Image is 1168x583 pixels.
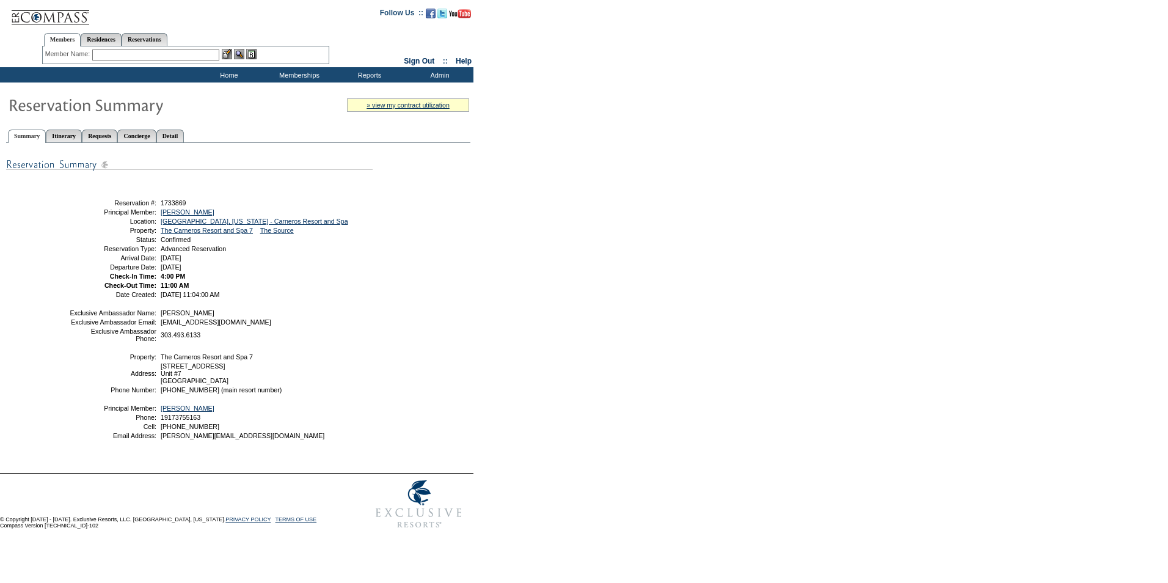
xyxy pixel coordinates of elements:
a: The Source [260,227,294,234]
span: [PERSON_NAME][EMAIL_ADDRESS][DOMAIN_NAME] [161,432,324,439]
span: :: [443,57,448,65]
span: Advanced Reservation [161,245,226,252]
a: The Carneros Resort and Spa 7 [161,227,253,234]
td: Departure Date: [69,263,156,271]
img: Reservations [246,49,257,59]
td: Home [192,67,263,82]
td: Status: [69,236,156,243]
span: [STREET_ADDRESS] Unit #7 [GEOGRAPHIC_DATA] [161,362,228,384]
td: Reports [333,67,403,82]
a: Reservations [122,33,167,46]
a: Sign Out [404,57,434,65]
td: Arrival Date: [69,254,156,262]
span: [PHONE_NUMBER] (main resort number) [161,386,282,394]
a: Become our fan on Facebook [426,12,436,20]
td: Principal Member: [69,208,156,216]
strong: Check-In Time: [110,273,156,280]
span: The Carneros Resort and Spa 7 [161,353,253,361]
span: 4:00 PM [161,273,185,280]
a: PRIVACY POLICY [225,516,271,522]
td: Email Address: [69,432,156,439]
span: [DATE] [161,263,181,271]
td: Phone: [69,414,156,421]
a: Subscribe to our YouTube Channel [449,12,471,20]
td: Exclusive Ambassador Phone: [69,328,156,342]
span: [PERSON_NAME] [161,309,214,317]
a: [PERSON_NAME] [161,208,214,216]
span: 19173755163 [161,414,200,421]
a: [GEOGRAPHIC_DATA], [US_STATE] - Carneros Resort and Spa [161,218,348,225]
a: Follow us on Twitter [437,12,447,20]
td: Property: [69,227,156,234]
td: Reservation Type: [69,245,156,252]
td: Follow Us :: [380,7,423,22]
img: Subscribe to our YouTube Channel [449,9,471,18]
a: Itinerary [46,130,82,142]
img: Follow us on Twitter [437,9,447,18]
span: [DATE] [161,254,181,262]
a: » view my contract utilization [367,101,450,109]
td: Address: [69,362,156,384]
td: Principal Member: [69,405,156,412]
a: Help [456,57,472,65]
a: Residences [81,33,122,46]
td: Memberships [263,67,333,82]
td: Phone Number: [69,386,156,394]
td: Date Created: [69,291,156,298]
img: Reservaton Summary [8,92,252,117]
a: Members [44,33,81,46]
a: Detail [156,130,184,142]
div: Member Name: [45,49,92,59]
td: Exclusive Ambassador Name: [69,309,156,317]
span: 1733869 [161,199,186,207]
a: Summary [8,130,46,143]
span: [DATE] 11:04:00 AM [161,291,219,298]
a: Requests [82,130,117,142]
span: [EMAIL_ADDRESS][DOMAIN_NAME] [161,318,271,326]
td: Reservation #: [69,199,156,207]
span: Confirmed [161,236,191,243]
a: TERMS OF USE [276,516,317,522]
a: Concierge [117,130,156,142]
span: 11:00 AM [161,282,189,289]
span: 303.493.6133 [161,331,200,339]
img: Become our fan on Facebook [426,9,436,18]
td: Exclusive Ambassador Email: [69,318,156,326]
img: View [234,49,244,59]
img: Exclusive Resorts [364,474,473,535]
td: Cell: [69,423,156,430]
td: Admin [403,67,473,82]
strong: Check-Out Time: [104,282,156,289]
a: [PERSON_NAME] [161,405,214,412]
img: b_edit.gif [222,49,232,59]
span: [PHONE_NUMBER] [161,423,219,430]
img: subTtlResSummary.gif [6,157,373,172]
td: Location: [69,218,156,225]
td: Property: [69,353,156,361]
